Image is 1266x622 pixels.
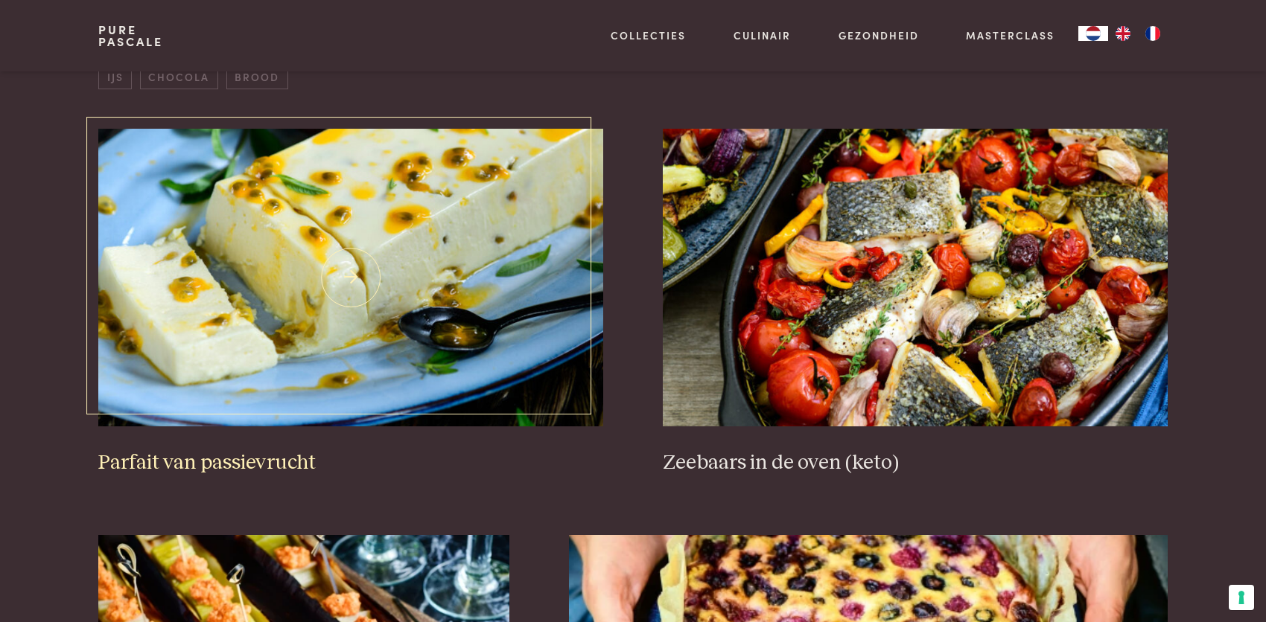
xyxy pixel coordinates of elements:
a: FR [1138,26,1168,41]
a: Culinair [734,28,791,43]
h3: Zeebaars in de oven (keto) [663,450,1168,476]
span: brood [226,65,288,89]
a: Masterclass [966,28,1055,43]
aside: Language selected: Nederlands [1078,26,1168,41]
a: PurePascale [98,24,163,48]
img: Zeebaars in de oven (keto) [663,129,1168,426]
img: Parfait van passievrucht [98,129,603,426]
span: ijs [98,65,132,89]
a: Gezondheid [839,28,919,43]
button: Uw voorkeuren voor toestemming voor trackingtechnologieën [1229,585,1254,610]
a: Parfait van passievrucht Parfait van passievrucht [98,129,603,475]
h3: Parfait van passievrucht [98,450,603,476]
a: EN [1108,26,1138,41]
div: Language [1078,26,1108,41]
a: NL [1078,26,1108,41]
span: chocola [140,65,218,89]
a: Collecties [611,28,686,43]
a: Zeebaars in de oven (keto) Zeebaars in de oven (keto) [663,129,1168,475]
ul: Language list [1108,26,1168,41]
